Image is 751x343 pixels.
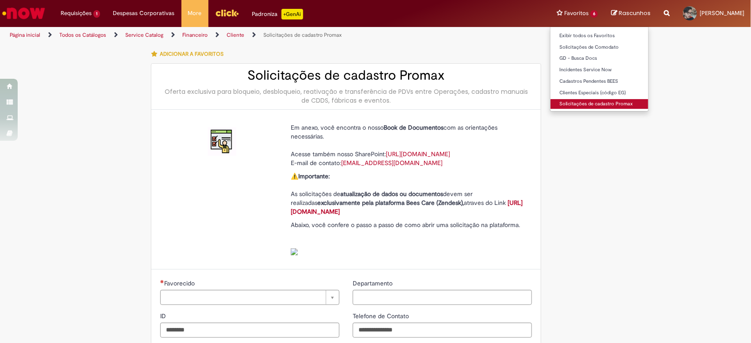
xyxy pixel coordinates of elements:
a: Service Catalog [125,31,163,39]
img: Solicitações de cadastro Promax [208,127,236,156]
input: ID [160,323,339,338]
a: Solicitações de cadastro Promax [551,99,648,109]
a: Todos os Catálogos [59,31,106,39]
input: Departamento [353,290,532,305]
strong: Importante: [298,172,330,180]
a: Cadastros Pendentes BEES [551,77,648,86]
span: [PERSON_NAME] [700,9,744,17]
p: Abaixo, você confere o passo a passo de como abrir uma solicitação na plataforma. [291,220,525,256]
a: Clientes Especiais (código EG) [551,88,648,98]
img: click_logo_yellow_360x200.png [215,6,239,19]
span: Departamento [353,279,394,287]
a: Financeiro [182,31,208,39]
a: Página inicial [10,31,40,39]
p: Em anexo, você encontra o nosso com as orientações necessárias. Acesse também nosso SharePoint: E... [291,123,525,167]
span: Necessários [160,280,164,283]
span: Telefone de Contato [353,312,411,320]
strong: exclusivamente pela plataforma Bees Care (Zendesk), [317,199,464,207]
ul: Trilhas de página [7,27,494,43]
a: [URL][DOMAIN_NAME] [386,150,450,158]
a: Exibir todos os Favoritos [551,31,648,41]
img: ServiceNow [1,4,46,22]
strong: atualização de dados ou documentos [340,190,443,198]
span: 1 [93,10,100,18]
span: Rascunhos [619,9,651,17]
a: Solicitações de Comodato [551,42,648,52]
a: Incidentes Service Now [551,65,648,75]
span: Requisições [61,9,92,18]
a: Rascunhos [611,9,651,18]
span: Despesas Corporativas [113,9,175,18]
a: [EMAIL_ADDRESS][DOMAIN_NAME] [341,159,443,167]
p: +GenAi [281,9,303,19]
a: Limpar campo Favorecido [160,290,339,305]
span: Adicionar a Favoritos [160,50,223,58]
span: 6 [590,10,598,18]
button: Adicionar a Favoritos [151,45,228,63]
span: ID [160,312,168,320]
strong: Book de Documentos [384,123,443,131]
ul: Favoritos [550,27,649,112]
input: Telefone de Contato [353,323,532,338]
div: Oferta exclusiva para bloqueio, desbloqueio, reativação e transferência de PDVs entre Operações, ... [160,87,532,105]
h2: Solicitações de cadastro Promax [160,68,532,83]
a: [URL][DOMAIN_NAME] [291,199,523,216]
img: sys_attachment.do [291,248,298,255]
div: Padroniza [252,9,303,19]
a: Solicitações de cadastro Promax [263,31,342,39]
span: More [188,9,202,18]
span: Favoritos [564,9,589,18]
p: ⚠️ As solicitações de devem ser realizadas atraves do Link [291,172,525,216]
a: Cliente [227,31,244,39]
a: GD - Busca Docs [551,54,648,63]
span: Necessários - Favorecido [164,279,196,287]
